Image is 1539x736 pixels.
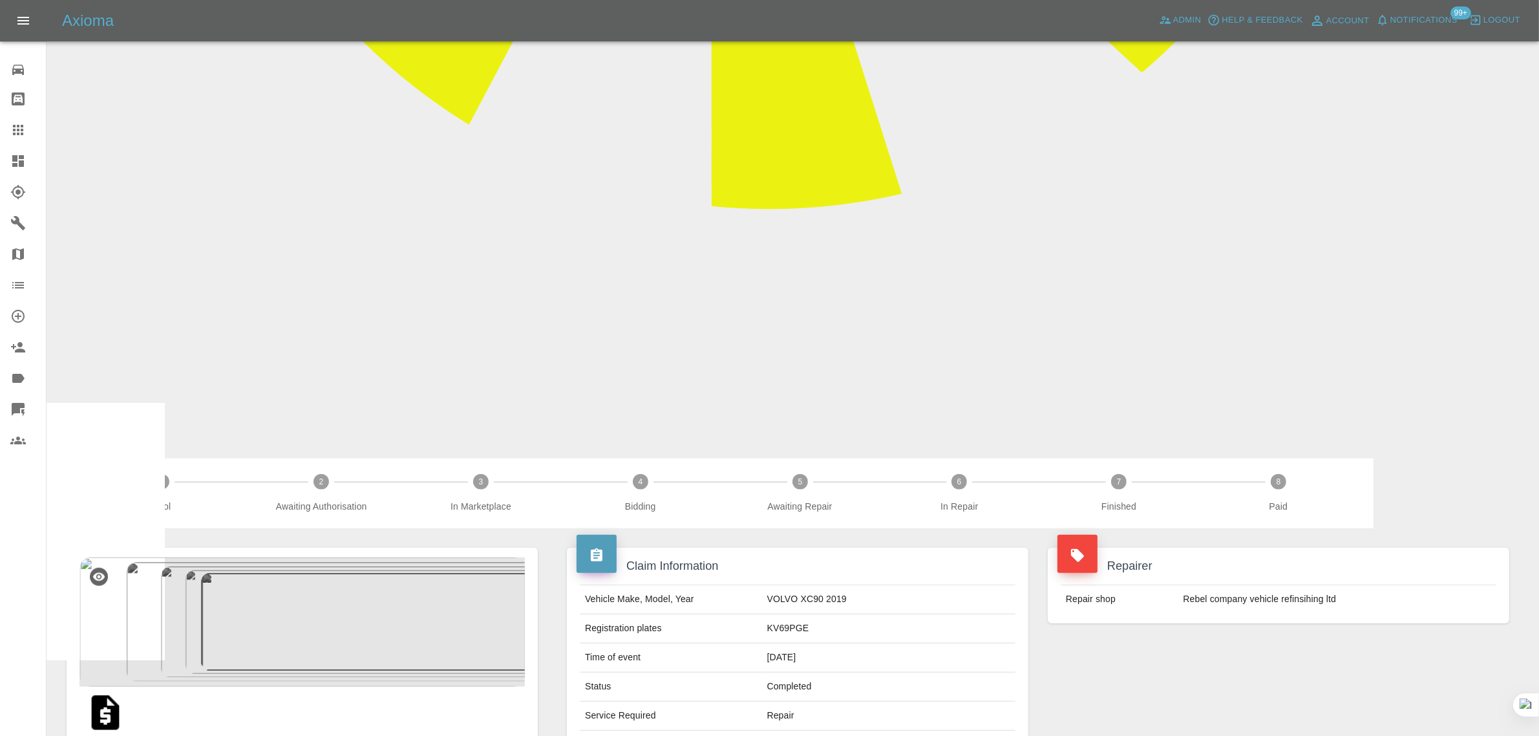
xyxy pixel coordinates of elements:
[762,702,1015,731] td: Repair
[580,702,762,731] td: Service Required
[725,500,875,513] span: Awaiting Repair
[762,614,1015,644] td: KV69PGE
[580,644,762,673] td: Time of event
[1204,500,1353,513] span: Paid
[1061,585,1178,614] td: Repair shop
[762,644,1015,673] td: [DATE]
[638,477,642,486] text: 4
[85,692,126,733] img: qt_1RLmeXA4aDea5wMjSPv2zEHj
[580,585,762,614] td: Vehicle Make, Model, Year
[1045,500,1194,513] span: Finished
[1277,477,1281,486] text: 8
[247,500,396,513] span: Awaiting Authorisation
[957,477,962,486] text: 6
[885,500,1034,513] span: In Repair
[566,500,715,513] span: Bidding
[1117,477,1121,486] text: 7
[798,477,802,486] text: 5
[80,557,525,687] img: 5de14336-7191-4a3d-9f0b-d6685b4b7516
[577,557,1019,575] h4: Claim Information
[479,477,483,486] text: 3
[1057,557,1500,575] h4: Repairer
[580,614,762,644] td: Registration plates
[407,500,556,513] span: In Marketplace
[580,673,762,702] td: Status
[1178,585,1496,614] td: Rebel company vehicle refinsihing ltd
[762,673,1015,702] td: Completed
[87,500,237,513] span: Fnol
[319,477,324,486] text: 2
[762,585,1015,614] td: VOLVO XC90 2019
[160,477,164,486] text: 1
